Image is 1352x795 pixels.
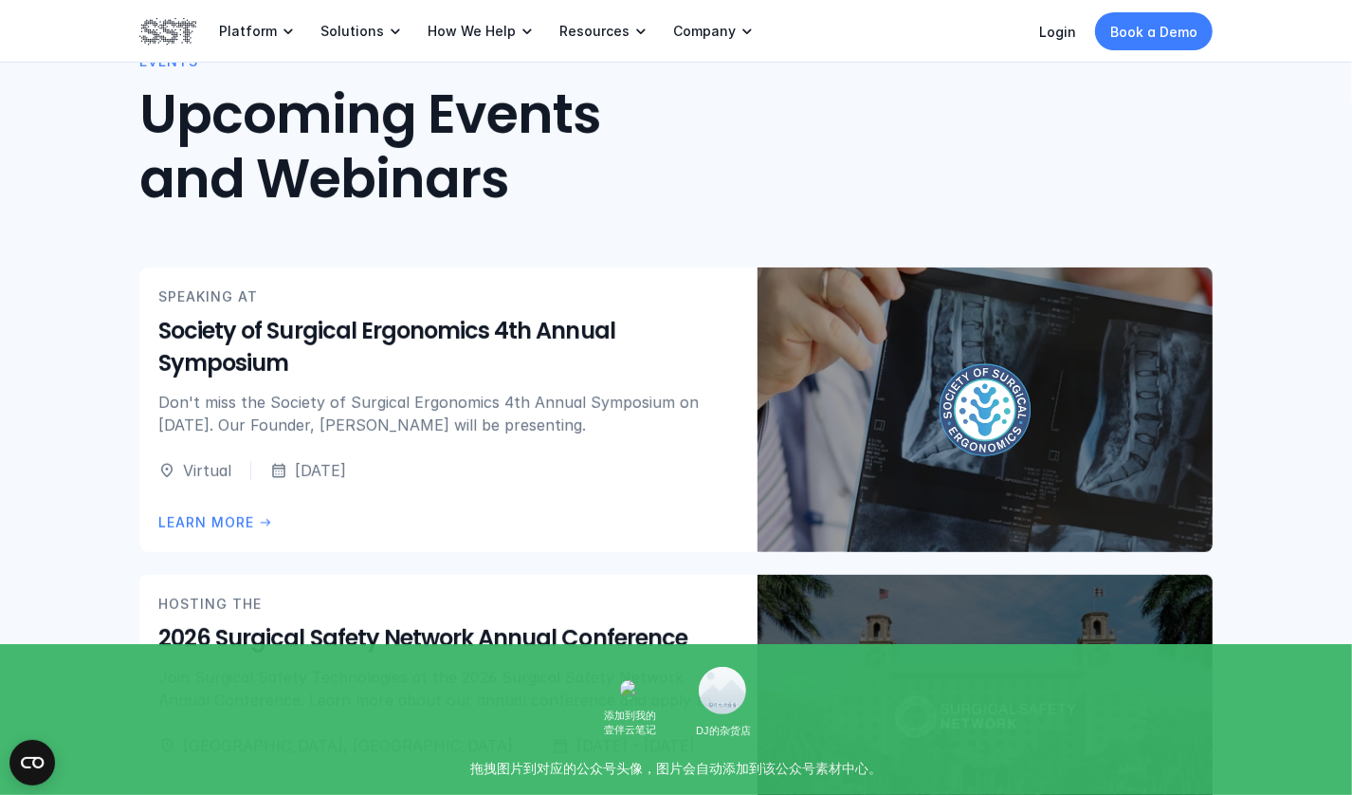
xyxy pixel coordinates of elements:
p: Solutions [320,23,384,40]
a: Book a Demo [1095,12,1213,50]
p: Virtual [183,459,231,482]
p: Book a Demo [1110,22,1197,42]
p: HOSTING THE [158,594,262,615]
p: Resources [559,23,630,40]
p: Don't miss the Society of Surgical Ergonomics 4th Annual Symposium on [DATE]. Our Founder, [PERSO... [158,391,739,436]
p: [DATE] [295,459,346,482]
p: Platform [219,23,277,40]
p: LEARN more [158,512,254,533]
img: Society of Surgical Ergonomics logo [892,363,1079,457]
button: Open CMP widget [9,740,55,786]
h5: Society of Surgical Ergonomics 4th Annual Symposium [158,316,739,379]
a: SPEAKING ATSociety of Surgical Ergonomics 4th Annual SymposiumDon't miss the Society of Surgical ... [139,268,1213,552]
h2: Upcoming Events and Webinars [139,83,698,211]
p: Events [139,51,198,72]
img: SST logo [139,15,196,47]
a: Login [1039,24,1076,40]
h5: 2026 Surgical Safety Network Annual Conference [158,623,739,656]
p: How We Help [428,23,516,40]
p: Company [673,23,736,40]
p: SPEAKING AT [158,287,258,307]
span: arrow_right_alt [258,515,273,530]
